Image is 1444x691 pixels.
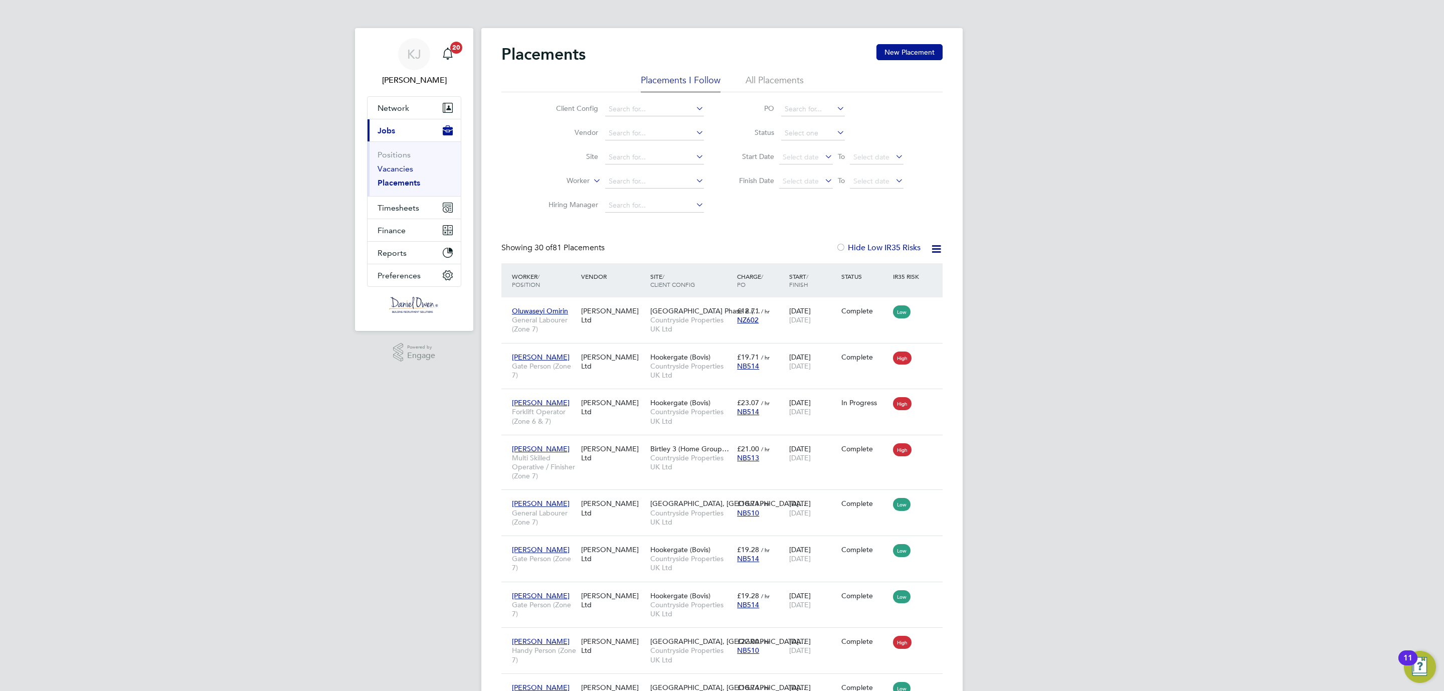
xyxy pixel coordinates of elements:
[839,267,891,285] div: Status
[789,646,811,655] span: [DATE]
[893,443,912,456] span: High
[893,636,912,649] span: High
[393,343,436,362] a: Powered byEngage
[761,354,770,361] span: / hr
[737,545,759,554] span: £19.28
[509,677,943,686] a: [PERSON_NAME]General Labourer (Zone 7)[PERSON_NAME] Ltd[GEOGRAPHIC_DATA], [GEOGRAPHIC_DATA]…Count...
[761,399,770,407] span: / hr
[512,362,576,380] span: Gate Person (Zone 7)
[650,453,732,471] span: Countryside Properties UK Ltd
[787,540,839,568] div: [DATE]
[579,540,648,568] div: [PERSON_NAME] Ltd
[835,174,848,187] span: To
[512,315,576,333] span: General Labourer (Zone 7)
[729,128,774,137] label: Status
[438,38,458,70] a: 20
[735,267,787,293] div: Charge
[783,177,819,186] span: Select date
[729,176,774,185] label: Finish Date
[761,592,770,600] span: / hr
[650,444,729,453] span: Birtley 3 (Home Group…
[737,508,759,517] span: NB510
[579,393,648,421] div: [PERSON_NAME] Ltd
[737,600,759,609] span: NB514
[355,28,473,331] nav: Main navigation
[650,398,710,407] span: Hookergate (Bovis)
[512,272,540,288] span: / Position
[540,128,598,137] label: Vendor
[512,407,576,425] span: Forklift Operator (Zone 6 & 7)
[737,315,759,324] span: NZ602
[787,494,839,522] div: [DATE]
[579,267,648,285] div: Vendor
[737,398,759,407] span: £23.07
[389,297,439,313] img: danielowen-logo-retina.png
[650,600,732,618] span: Countryside Properties UK Ltd
[650,407,732,425] span: Countryside Properties UK Ltd
[368,119,461,141] button: Jobs
[789,554,811,563] span: [DATE]
[781,102,845,116] input: Search for...
[509,493,943,502] a: [PERSON_NAME]General Labourer (Zone 7)[PERSON_NAME] Ltd[GEOGRAPHIC_DATA], [GEOGRAPHIC_DATA]…Count...
[737,637,759,646] span: £22.00
[378,103,409,113] span: Network
[737,554,759,563] span: NB514
[841,398,888,407] div: In Progress
[729,152,774,161] label: Start Date
[650,508,732,527] span: Countryside Properties UK Ltd
[605,126,704,140] input: Search for...
[407,343,435,352] span: Powered by
[729,104,774,113] label: PO
[841,444,888,453] div: Complete
[650,315,732,333] span: Countryside Properties UK Ltd
[650,591,710,600] span: Hookergate (Bovis)
[512,306,568,315] span: Oluwaseyi Omirin
[893,590,911,603] span: Low
[761,638,770,645] span: / hr
[579,632,648,660] div: [PERSON_NAME] Ltd
[512,444,570,453] span: [PERSON_NAME]
[841,637,888,646] div: Complete
[532,176,590,186] label: Worker
[367,74,461,86] span: Katherine Jacobs
[893,544,911,557] span: Low
[893,352,912,365] span: High
[890,267,925,285] div: IR35 Risk
[789,362,811,371] span: [DATE]
[605,150,704,164] input: Search for...
[841,306,888,315] div: Complete
[787,393,839,421] div: [DATE]
[650,306,760,315] span: [GEOGRAPHIC_DATA] Phase 2 (…
[787,267,839,293] div: Start
[761,500,770,507] span: / hr
[450,42,462,54] span: 20
[789,508,811,517] span: [DATE]
[579,301,648,329] div: [PERSON_NAME] Ltd
[1403,658,1412,671] div: 11
[650,272,695,288] span: / Client Config
[540,200,598,209] label: Hiring Manager
[737,306,759,315] span: £18.71
[841,499,888,508] div: Complete
[737,591,759,600] span: £19.28
[841,591,888,600] div: Complete
[579,586,648,614] div: [PERSON_NAME] Ltd
[509,540,943,548] a: [PERSON_NAME]Gate Person (Zone 7)[PERSON_NAME] LtdHookergate (Bovis)Countryside Properties UK Ltd...
[368,141,461,196] div: Jobs
[761,307,770,315] span: / hr
[501,243,607,253] div: Showing
[509,586,943,594] a: [PERSON_NAME]Gate Person (Zone 7)[PERSON_NAME] LtdHookergate (Bovis)Countryside Properties UK Ltd...
[368,242,461,264] button: Reports
[540,104,598,113] label: Client Config
[836,243,921,253] label: Hide Low IR35 Risks
[512,545,570,554] span: [PERSON_NAME]
[512,398,570,407] span: [PERSON_NAME]
[1404,651,1436,683] button: Open Resource Center, 11 new notifications
[737,362,759,371] span: NB514
[650,554,732,572] span: Countryside Properties UK Ltd
[368,264,461,286] button: Preferences
[789,407,811,416] span: [DATE]
[650,637,806,646] span: [GEOGRAPHIC_DATA], [GEOGRAPHIC_DATA]…
[893,305,911,318] span: Low
[509,347,943,356] a: [PERSON_NAME]Gate Person (Zone 7)[PERSON_NAME] LtdHookergate (Bovis)Countryside Properties UK Ltd...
